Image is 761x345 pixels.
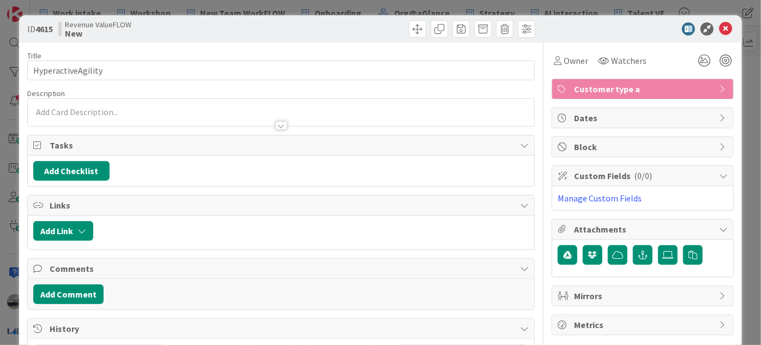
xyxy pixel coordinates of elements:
[50,322,515,335] span: History
[50,199,515,212] span: Links
[574,223,714,236] span: Attachments
[50,139,515,152] span: Tasks
[27,22,53,35] span: ID
[65,20,131,29] span: Revenue ValueFLOW
[27,61,535,80] input: type card name here...
[564,54,588,67] span: Owner
[574,82,714,96] span: Customer type a
[611,54,647,67] span: Watchers
[634,170,652,181] span: ( 0/0 )
[50,262,515,275] span: Comments
[574,140,714,153] span: Block
[574,318,714,331] span: Metrics
[33,221,93,241] button: Add Link
[27,51,41,61] label: Title
[574,169,714,182] span: Custom Fields
[574,111,714,124] span: Dates
[33,161,110,181] button: Add Checklist
[65,29,131,38] b: New
[33,284,104,304] button: Add Comment
[27,88,65,98] span: Description
[35,23,53,34] b: 4615
[574,289,714,302] span: Mirrors
[558,193,642,204] a: Manage Custom Fields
